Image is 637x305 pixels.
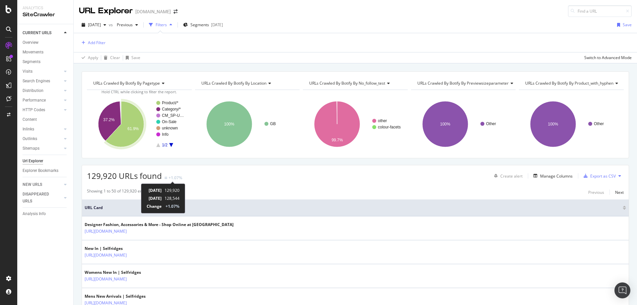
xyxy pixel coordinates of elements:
[166,203,179,209] div: +1.07%
[23,145,39,152] div: Sitemaps
[85,269,156,275] div: Womens New In | Selfridges
[525,80,613,86] span: URLs Crawled By Botify By product_with_hyphen
[88,22,101,28] span: 2025 Aug. 25th
[524,78,623,89] h4: URLs Crawled By Botify By product_with_hyphen
[147,194,162,202] td: [DATE]
[486,121,496,126] text: Other
[417,80,509,86] span: URLs Crawled By Botify By previewsizeparameter
[23,49,69,56] a: Movements
[79,5,133,17] div: URL Explorer
[102,89,177,94] span: Hold CTRL while clicking to filter the report.
[190,22,209,28] span: Segments
[23,97,46,104] div: Performance
[135,8,171,15] div: [DOMAIN_NAME]
[332,138,343,142] text: 99.7%
[23,181,42,188] div: NEW URLS
[85,205,621,211] span: URL Card
[548,122,558,126] text: 100%
[615,188,624,196] button: Next
[169,175,182,181] div: +1.07%
[23,126,62,133] a: Inlinks
[195,95,299,153] svg: A chart.
[23,181,62,188] a: NEW URLS
[165,177,167,179] img: Equal
[23,210,69,217] a: Analysis Info
[85,222,234,228] div: Designer Fashion, Accessories & More - Shop Online at [GEOGRAPHIC_DATA]
[174,9,177,14] div: arrow-right-arrow-left
[614,282,630,298] div: Open Intercom Messenger
[162,101,178,105] text: Product/*
[308,78,402,89] h4: URLs Crawled By Botify By no_follow_test
[79,20,109,30] button: [DATE]
[162,113,184,118] text: CM_SP-U…
[201,80,266,86] span: URLs Crawled By Botify By location
[303,95,407,153] svg: A chart.
[23,158,43,165] div: Url Explorer
[162,187,179,194] td: 129,920
[85,246,156,252] div: New In | Selfridges
[87,95,191,153] div: A chart.
[79,52,98,63] button: Apply
[92,78,186,89] h4: URLs Crawled By Botify By pagetype
[85,228,127,235] a: [URL][DOMAIN_NAME]
[23,78,50,85] div: Search Engines
[23,49,43,56] div: Movements
[23,191,56,205] div: DISAPPEARED URLS
[23,107,45,114] div: HTTP Codes
[23,167,58,174] div: Explorer Bookmarks
[411,95,515,153] svg: A chart.
[109,22,114,28] span: vs
[162,132,169,137] text: Info
[87,170,162,181] span: 129,920 URLs found
[615,190,624,195] div: Next
[85,293,156,299] div: Mens New Arrivals | Selfridges
[23,30,62,37] a: CURRENT URLS
[23,87,43,94] div: Distribution
[23,39,69,46] a: Overview
[23,135,37,142] div: Outlinks
[540,173,573,179] div: Manage Columns
[23,39,38,46] div: Overview
[623,22,632,28] div: Save
[200,78,294,89] h4: URLs Crawled By Botify By location
[594,121,604,126] text: Other
[162,194,179,202] td: 128,544
[23,97,62,104] a: Performance
[87,188,151,196] div: Showing 1 to 50 of 129,920 entries
[147,202,162,210] td: Change
[23,158,69,165] a: Url Explorer
[114,20,141,30] button: Previous
[162,143,168,147] text: 1/2
[127,126,139,131] text: 61.9%
[378,118,387,123] text: other
[103,117,114,122] text: 37.2%
[23,30,51,37] div: CURRENT URLS
[85,252,127,259] a: [URL][DOMAIN_NAME]
[23,107,62,114] a: HTTP Codes
[93,80,160,86] span: URLs Crawled By Botify By pagetype
[85,276,127,282] a: [URL][DOMAIN_NAME]
[23,87,62,94] a: Distribution
[23,210,46,217] div: Analysis Info
[180,20,226,30] button: Segments[DATE]
[23,116,69,123] a: Content
[23,68,33,75] div: Visits
[416,78,519,89] h4: URLs Crawled By Botify By previewsizeparameter
[519,95,623,153] svg: A chart.
[156,22,167,28] div: Filters
[110,55,120,60] div: Clear
[491,171,523,181] button: Create alert
[23,68,62,75] a: Visits
[79,39,106,47] button: Add Filter
[614,20,632,30] button: Save
[309,80,385,86] span: URLs Crawled By Botify By no_follow_test
[440,122,450,126] text: 100%
[23,58,69,65] a: Segments
[211,22,223,28] div: [DATE]
[582,52,632,63] button: Switch to Advanced Mode
[270,121,276,126] text: GB
[590,173,616,179] div: Export as CSV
